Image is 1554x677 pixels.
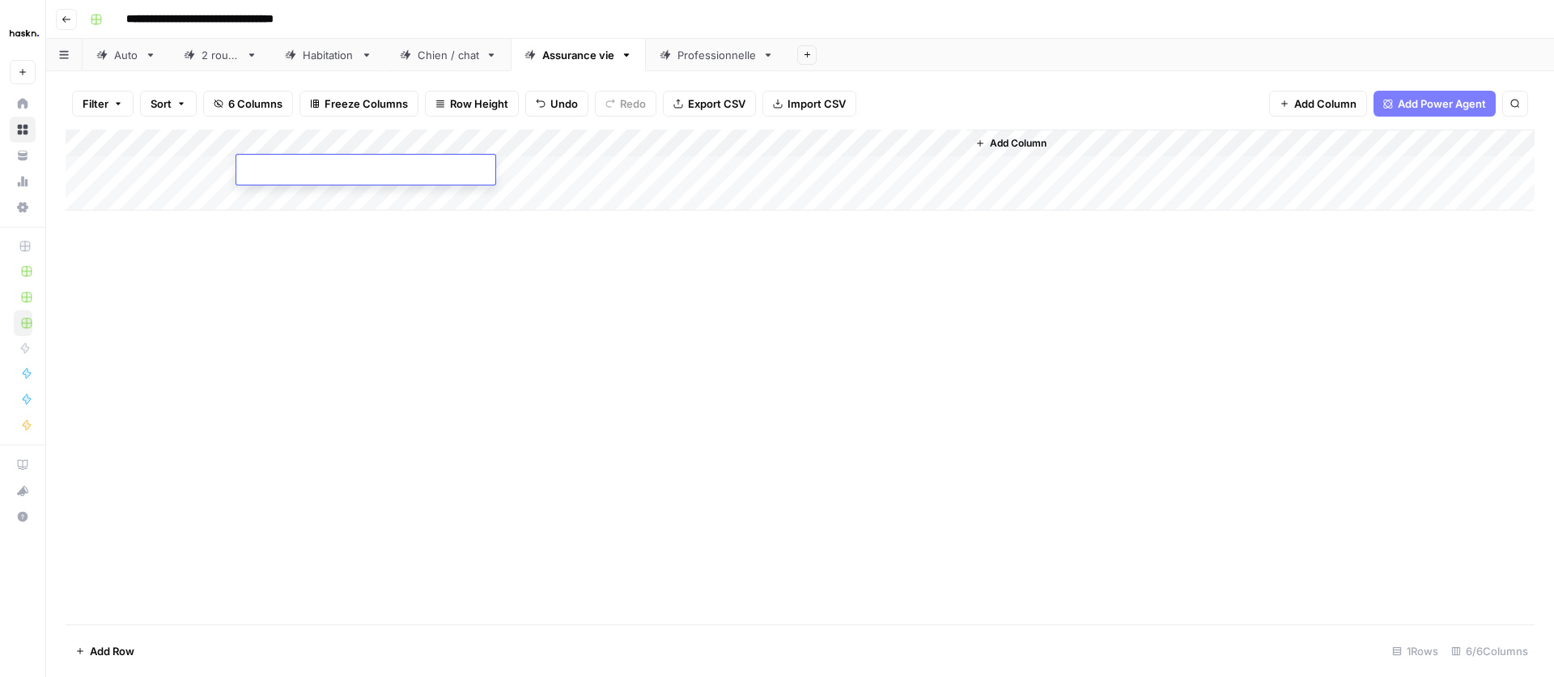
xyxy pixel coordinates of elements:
[202,47,240,63] div: 2 roues
[10,19,39,48] img: Haskn Logo
[11,479,35,503] div: What's new?
[83,39,170,71] a: Auto
[762,91,856,117] button: Import CSV
[170,39,271,71] a: 2 roues
[10,13,36,53] button: Workspace: Haskn
[10,143,36,168] a: Your Data
[646,39,788,71] a: Professionnelle
[10,168,36,194] a: Usage
[677,47,756,63] div: Professionnelle
[386,39,511,71] a: Chien / chat
[303,47,355,63] div: Habitation
[550,96,578,112] span: Undo
[271,39,386,71] a: Habitation
[688,96,745,112] span: Export CSV
[66,638,144,664] button: Add Row
[151,96,172,112] span: Sort
[1294,96,1357,112] span: Add Column
[663,91,756,117] button: Export CSV
[10,504,36,530] button: Help + Support
[1386,638,1445,664] div: 1 Rows
[620,96,646,112] span: Redo
[325,96,408,112] span: Freeze Columns
[10,194,36,220] a: Settings
[1374,91,1496,117] button: Add Power Agent
[228,96,282,112] span: 6 Columns
[10,117,36,143] a: Browse
[425,91,519,117] button: Row Height
[114,47,138,63] div: Auto
[1445,638,1535,664] div: 6/6 Columns
[542,47,614,63] div: Assurance vie
[10,452,36,478] a: AirOps Academy
[72,91,134,117] button: Filter
[10,91,36,117] a: Home
[525,91,588,117] button: Undo
[1398,96,1486,112] span: Add Power Agent
[990,136,1047,151] span: Add Column
[83,96,108,112] span: Filter
[595,91,656,117] button: Redo
[511,39,646,71] a: Assurance vie
[299,91,418,117] button: Freeze Columns
[788,96,846,112] span: Import CSV
[418,47,479,63] div: Chien / chat
[450,96,508,112] span: Row Height
[203,91,293,117] button: 6 Columns
[140,91,197,117] button: Sort
[10,478,36,504] button: What's new?
[1269,91,1367,117] button: Add Column
[90,643,134,659] span: Add Row
[969,133,1053,154] button: Add Column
